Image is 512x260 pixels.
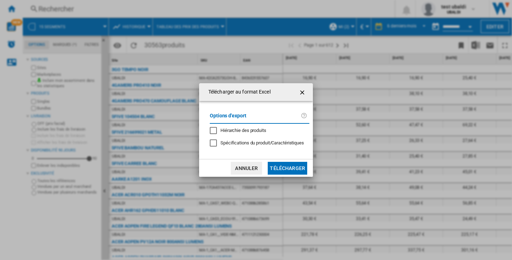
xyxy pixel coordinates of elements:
[268,162,307,175] button: Télécharger
[220,140,304,146] div: S'applique uniquement à la vision catégorie
[220,140,304,145] span: Spécifications du produit/Caractéristiques
[299,88,307,97] ng-md-icon: getI18NText('BUTTONS.CLOSE_DIALOG')
[205,89,271,96] h4: Télécharger au format Excel
[210,127,304,134] md-checkbox: Hiérarchie des produits
[220,128,266,133] span: Hiérarchie des produits
[210,112,301,125] label: Options d'export
[296,85,310,99] button: getI18NText('BUTTONS.CLOSE_DIALOG')
[231,162,262,175] button: Annuler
